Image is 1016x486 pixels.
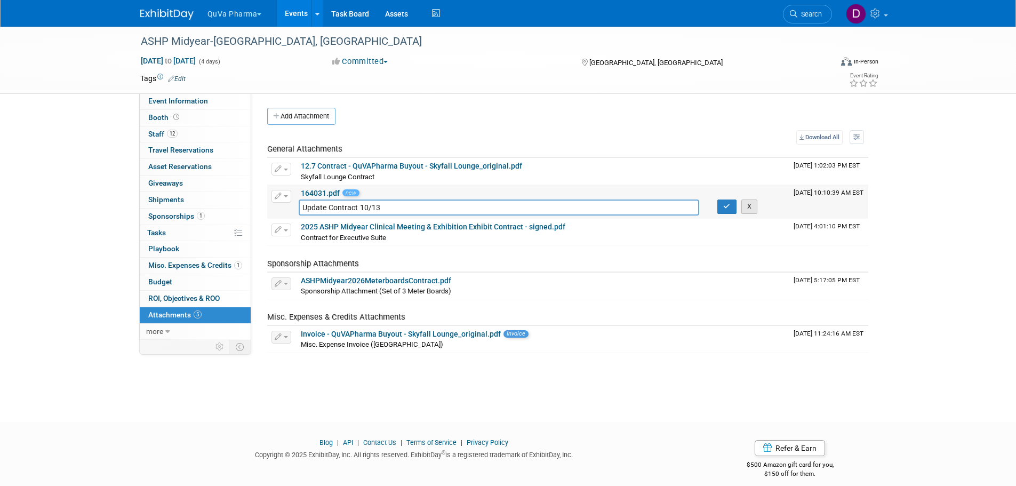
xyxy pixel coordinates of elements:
a: API [343,439,353,447]
a: ROI, Objectives & ROO [140,291,251,307]
a: Event Information [140,93,251,109]
span: 1 [197,212,205,220]
a: 2025 ASHP Midyear Clinical Meeting & Exhibition Exhibit Contract - signed.pdf [301,222,565,231]
td: Upload Timestamp [789,158,868,185]
a: Sponsorships1 [140,209,251,225]
a: Edit [168,75,186,83]
td: Toggle Event Tabs [229,340,251,354]
sup: ® [442,450,445,456]
span: Booth not reserved yet [171,113,181,121]
span: | [355,439,362,447]
span: Asset Reservations [148,162,212,171]
a: Contact Us [363,439,396,447]
a: Playbook [140,241,251,257]
a: Shipments [140,192,251,208]
span: Event Information [148,97,208,105]
span: Skyfall Lounge Contract [301,173,374,181]
span: Upload Timestamp [794,189,863,196]
span: 12 [167,130,178,138]
span: Misc. Expenses & Credits [148,261,242,269]
span: Shipments [148,195,184,204]
a: ASHPMidyear2026MeterboardsContract.pdf [301,276,451,285]
td: Upload Timestamp [789,185,868,219]
span: Sponsorships [148,212,205,220]
div: $500 Amazon gift card for you, [704,453,876,478]
span: ROI, Objectives & ROO [148,294,220,302]
a: 164031.pdf [301,189,340,197]
div: Event Rating [849,73,878,78]
span: Sponsorship Attachment (Set of 3 Meter Boards) [301,287,451,295]
a: 12.7 Contract - QuVAPharma Buyout - Skyfall Lounge_original.pdf [301,162,522,170]
span: | [398,439,405,447]
a: Asset Reservations [140,159,251,175]
img: ExhibitDay [140,9,194,20]
span: Misc. Expenses & Credits Attachments [267,312,405,322]
a: Tasks [140,225,251,241]
span: Giveaways [148,179,183,187]
a: Misc. Expenses & Credits1 [140,258,251,274]
a: Attachments5 [140,307,251,323]
span: new [342,189,359,196]
span: 1 [234,261,242,269]
button: X [741,200,758,214]
div: ASHP Midyear-[GEOGRAPHIC_DATA], [GEOGRAPHIC_DATA] [137,32,816,51]
td: Upload Timestamp [789,326,868,353]
a: Blog [319,439,333,447]
span: Budget [148,277,172,286]
span: Invoice [503,330,529,337]
span: General Attachments [267,144,342,154]
span: | [334,439,341,447]
a: Download All [796,130,843,145]
span: Attachments [148,310,202,319]
a: Giveaways [140,176,251,192]
span: Contract for Executive Suite [301,234,386,242]
span: Booth [148,113,181,122]
a: Booth [140,110,251,126]
span: Upload Timestamp [794,162,860,169]
a: Invoice - QuVAPharma Buyout - Skyfall Lounge_original.pdf [301,330,501,338]
span: [GEOGRAPHIC_DATA], [GEOGRAPHIC_DATA] [589,59,723,67]
td: Personalize Event Tab Strip [211,340,229,354]
a: Search [783,5,832,23]
span: Travel Reservations [148,146,213,154]
span: Misc. Expense Invoice ([GEOGRAPHIC_DATA]) [301,340,443,348]
img: Danielle Mitchell [846,4,866,24]
a: Travel Reservations [140,142,251,158]
img: Format-Inperson.png [841,57,852,66]
a: Staff12 [140,126,251,142]
button: Committed [329,56,392,67]
span: Tasks [147,228,166,237]
div: In-Person [853,58,878,66]
span: Playbook [148,244,179,253]
span: Staff [148,130,178,138]
a: Privacy Policy [467,439,508,447]
span: (4 days) [198,58,220,65]
span: Sponsorship Attachments [267,259,359,268]
td: Upload Timestamp [789,219,868,245]
span: Search [797,10,822,18]
button: Add Attachment [267,108,335,125]
div: $150 off for them. [704,469,876,479]
span: to [163,57,173,65]
span: | [458,439,465,447]
span: Upload Timestamp [794,276,860,284]
div: Event Format [769,55,879,71]
span: 5 [194,310,202,318]
a: Refer & Earn [755,440,825,456]
td: Upload Timestamp [789,273,868,299]
a: Budget [140,274,251,290]
span: Upload Timestamp [794,330,863,337]
td: Tags [140,73,186,84]
a: Terms of Service [406,439,457,447]
span: [DATE] [DATE] [140,56,196,66]
span: Upload Timestamp [794,222,860,230]
div: Copyright © 2025 ExhibitDay, Inc. All rights reserved. ExhibitDay is a registered trademark of Ex... [140,448,689,460]
span: more [146,327,163,336]
a: more [140,324,251,340]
